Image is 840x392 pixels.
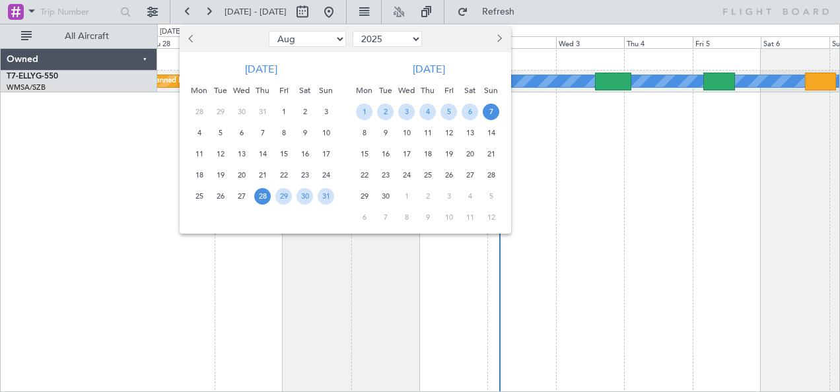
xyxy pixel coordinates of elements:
[460,143,481,164] div: 20-9-2025
[483,104,499,120] span: 7
[438,80,460,101] div: Fri
[417,185,438,207] div: 2-10-2025
[273,143,295,164] div: 15-8-2025
[460,80,481,101] div: Sat
[377,188,394,205] span: 30
[375,143,396,164] div: 16-9-2025
[417,143,438,164] div: 18-9-2025
[438,101,460,122] div: 5-9-2025
[396,143,417,164] div: 17-9-2025
[233,104,250,120] span: 30
[185,28,199,49] button: Previous month
[254,104,271,120] span: 31
[191,146,207,162] span: 11
[462,104,478,120] span: 6
[233,167,250,183] span: 20
[275,104,292,120] span: 1
[419,188,436,205] span: 2
[295,185,316,207] div: 30-8-2025
[231,185,252,207] div: 27-8-2025
[375,164,396,185] div: 23-9-2025
[212,104,228,120] span: 29
[481,80,502,101] div: Sun
[483,146,499,162] span: 21
[191,104,207,120] span: 28
[210,164,231,185] div: 19-8-2025
[438,207,460,228] div: 10-10-2025
[438,143,460,164] div: 19-9-2025
[318,104,334,120] span: 3
[460,185,481,207] div: 4-10-2025
[375,80,396,101] div: Tue
[252,143,273,164] div: 14-8-2025
[460,207,481,228] div: 11-10-2025
[481,122,502,143] div: 14-9-2025
[254,167,271,183] span: 21
[231,164,252,185] div: 20-8-2025
[189,122,210,143] div: 4-8-2025
[377,125,394,141] span: 9
[318,167,334,183] span: 24
[419,146,436,162] span: 18
[318,188,334,205] span: 31
[191,167,207,183] span: 18
[377,104,394,120] span: 2
[438,185,460,207] div: 3-10-2025
[189,143,210,164] div: 11-8-2025
[396,101,417,122] div: 3-9-2025
[481,164,502,185] div: 28-9-2025
[354,185,375,207] div: 29-9-2025
[438,164,460,185] div: 26-9-2025
[212,146,228,162] span: 12
[252,164,273,185] div: 21-8-2025
[212,167,228,183] span: 19
[189,185,210,207] div: 25-8-2025
[275,167,292,183] span: 22
[354,80,375,101] div: Mon
[269,31,346,47] select: Select month
[462,146,478,162] span: 20
[417,80,438,101] div: Thu
[481,143,502,164] div: 21-9-2025
[398,104,415,120] span: 3
[356,125,372,141] span: 8
[210,80,231,101] div: Tue
[417,122,438,143] div: 11-9-2025
[297,167,313,183] span: 23
[354,122,375,143] div: 8-9-2025
[191,125,207,141] span: 4
[231,80,252,101] div: Wed
[419,125,436,141] span: 11
[210,122,231,143] div: 5-8-2025
[297,104,313,120] span: 2
[252,101,273,122] div: 31-7-2025
[297,146,313,162] span: 16
[460,101,481,122] div: 6-9-2025
[483,125,499,141] span: 14
[316,101,337,122] div: 3-8-2025
[353,31,422,47] select: Select year
[462,209,478,226] span: 11
[316,185,337,207] div: 31-8-2025
[233,125,250,141] span: 6
[396,122,417,143] div: 10-9-2025
[252,122,273,143] div: 7-8-2025
[462,188,478,205] span: 4
[396,185,417,207] div: 1-10-2025
[316,143,337,164] div: 17-8-2025
[273,185,295,207] div: 29-8-2025
[356,167,372,183] span: 22
[483,209,499,226] span: 12
[462,167,478,183] span: 27
[354,164,375,185] div: 22-9-2025
[398,146,415,162] span: 17
[210,185,231,207] div: 26-8-2025
[212,125,228,141] span: 5
[417,207,438,228] div: 9-10-2025
[273,80,295,101] div: Fri
[295,143,316,164] div: 16-8-2025
[398,209,415,226] span: 8
[438,122,460,143] div: 12-9-2025
[316,164,337,185] div: 24-8-2025
[295,164,316,185] div: 23-8-2025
